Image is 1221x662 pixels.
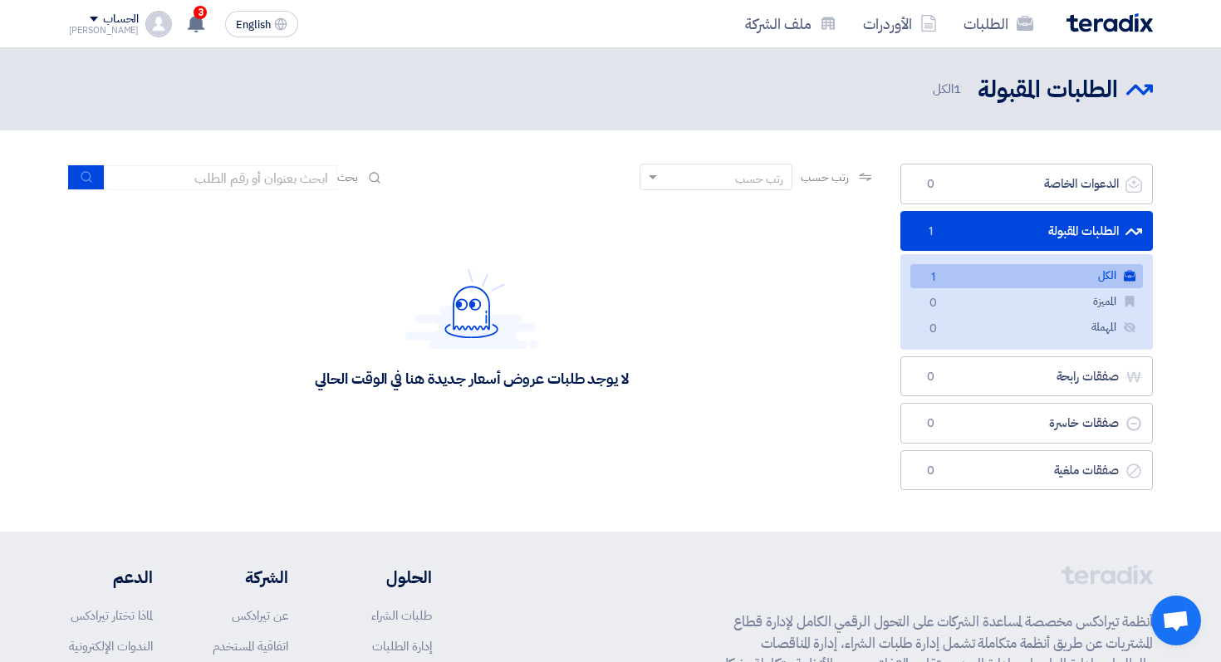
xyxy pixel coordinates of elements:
[954,80,961,98] span: 1
[145,11,172,37] img: profile_test.png
[202,565,288,590] li: الشركة
[921,415,941,432] span: 0
[213,637,288,655] a: اتفاقية المستخدم
[735,170,783,188] div: رتب حسب
[910,290,1143,314] a: المميزة
[232,606,288,625] a: عن تيرادكس
[69,565,153,590] li: الدعم
[103,12,139,27] div: الحساب
[933,80,964,99] span: الكل
[1067,13,1153,32] img: Teradix logo
[924,321,944,338] span: 0
[924,269,944,287] span: 1
[371,606,432,625] a: طلبات الشراء
[105,165,337,190] input: ابحث بعنوان أو رقم الطلب
[924,295,944,312] span: 0
[900,211,1153,252] a: الطلبات المقبولة1
[921,223,941,240] span: 1
[337,169,359,186] span: بحث
[900,356,1153,397] a: صفقات رابحة0
[978,74,1118,106] h2: الطلبات المقبولة
[225,11,298,37] button: English
[921,463,941,479] span: 0
[921,369,941,385] span: 0
[900,403,1153,444] a: صفقات خاسرة0
[315,369,628,388] div: لا يوجد طلبات عروض أسعار جديدة هنا في الوقت الحالي
[405,268,538,349] img: Hello
[801,169,848,186] span: رتب حسب
[900,164,1153,204] a: الدعوات الخاصة0
[236,19,271,31] span: English
[850,4,950,43] a: الأوردرات
[338,565,432,590] li: الحلول
[1151,596,1201,645] div: Open chat
[372,637,432,655] a: إدارة الطلبات
[71,606,153,625] a: لماذا تختار تيرادكس
[69,637,153,655] a: الندوات الإلكترونية
[900,450,1153,491] a: صفقات ملغية0
[732,4,850,43] a: ملف الشركة
[69,26,140,35] div: [PERSON_NAME]
[910,264,1143,288] a: الكل
[194,6,207,19] span: 3
[921,176,941,193] span: 0
[950,4,1047,43] a: الطلبات
[910,316,1143,340] a: المهملة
